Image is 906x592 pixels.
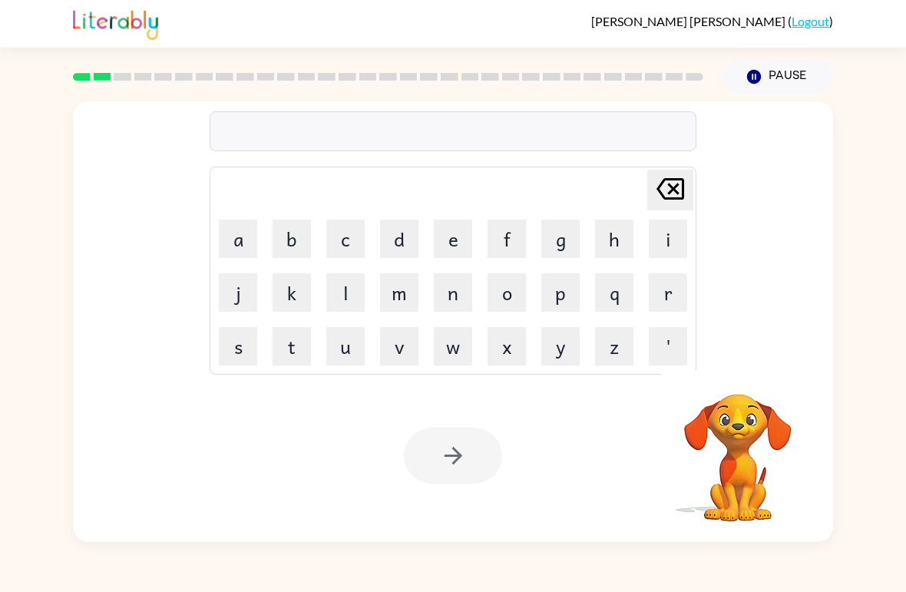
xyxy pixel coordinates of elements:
button: Pause [722,59,833,94]
button: a [219,220,257,258]
button: p [541,273,580,312]
div: ( ) [591,14,833,28]
button: r [649,273,687,312]
button: i [649,220,687,258]
button: w [434,327,472,365]
img: Literably [73,6,158,40]
button: l [326,273,365,312]
button: v [380,327,418,365]
button: c [326,220,365,258]
button: m [380,273,418,312]
button: s [219,327,257,365]
button: u [326,327,365,365]
button: o [488,273,526,312]
button: d [380,220,418,258]
a: Logout [792,14,829,28]
button: n [434,273,472,312]
button: f [488,220,526,258]
video: Your browser must support playing .mp4 files to use Literably. Please try using another browser. [661,370,815,524]
button: h [595,220,633,258]
button: x [488,327,526,365]
button: z [595,327,633,365]
button: e [434,220,472,258]
button: ' [649,327,687,365]
button: b [273,220,311,258]
button: y [541,327,580,365]
button: g [541,220,580,258]
span: [PERSON_NAME] [PERSON_NAME] [591,14,788,28]
button: t [273,327,311,365]
button: k [273,273,311,312]
button: j [219,273,257,312]
button: q [595,273,633,312]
